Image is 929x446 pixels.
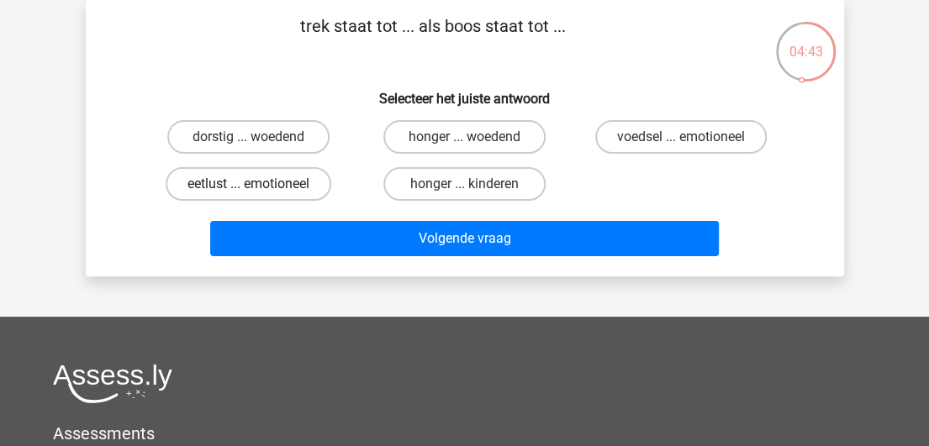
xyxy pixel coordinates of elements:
[167,120,330,154] label: dorstig ... woedend
[383,167,546,201] label: honger ... kinderen
[774,20,837,62] div: 04:43
[113,13,754,64] p: trek staat tot ... als boos staat tot ...
[53,364,172,403] img: Assessly logo
[595,120,767,154] label: voedsel ... emotioneel
[210,221,719,256] button: Volgende vraag
[383,120,546,154] label: honger ... woedend
[166,167,331,201] label: eetlust ... emotioneel
[113,77,817,107] h6: Selecteer het juiste antwoord
[53,423,876,443] h5: Assessments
